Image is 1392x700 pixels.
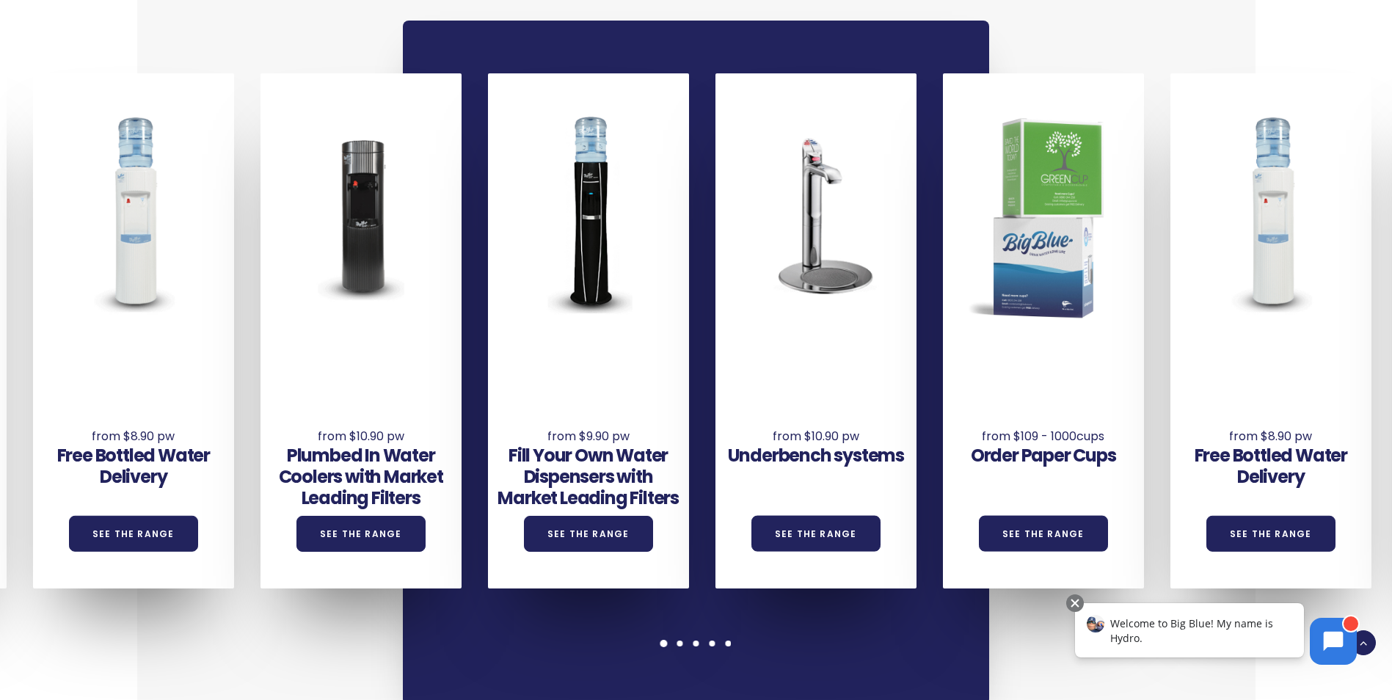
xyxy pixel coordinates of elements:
a: Free Bottled Water Delivery [1195,443,1347,489]
a: See the Range [524,516,653,552]
a: Underbench systems [728,443,904,467]
a: Fill Your Own Water Dispensers with Market Leading Filters [498,443,679,510]
iframe: Chatbot [1060,591,1371,679]
a: Free Bottled Water Delivery [57,443,210,489]
a: See the Range [979,516,1108,552]
a: See the Range [1206,516,1335,552]
a: Plumbed In Water Coolers with Market Leading Filters [279,443,443,510]
a: See the Range [69,516,198,552]
a: See the Range [296,516,426,552]
a: Order Paper Cups [971,443,1116,467]
a: See the Range [751,516,881,552]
